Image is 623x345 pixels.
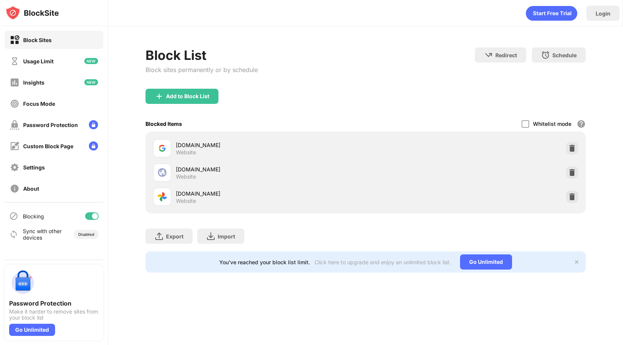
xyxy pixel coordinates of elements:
[596,10,610,17] div: Login
[23,100,55,107] div: Focus Mode
[9,230,18,239] img: sync-icon.svg
[10,56,19,66] img: time-usage-off.svg
[495,52,517,58] div: Redirect
[10,163,19,172] img: settings-off.svg
[78,232,94,237] div: Disabled
[315,259,451,265] div: Click here to upgrade and enjoy an unlimited block list.
[89,120,98,129] img: lock-menu.svg
[176,190,365,198] div: [DOMAIN_NAME]
[23,143,73,149] div: Custom Block Page
[158,168,167,177] img: favicons
[23,164,45,171] div: Settings
[23,37,52,43] div: Block Sites
[552,52,577,58] div: Schedule
[218,233,235,240] div: Import
[9,300,99,307] div: Password Protection
[23,185,39,192] div: About
[23,122,78,128] div: Password Protection
[9,269,36,296] img: push-password-protection.svg
[84,58,98,64] img: new-icon.svg
[219,259,310,265] div: You’ve reached your block list limit.
[166,93,209,99] div: Add to Block List
[460,254,512,270] div: Go Unlimited
[158,144,167,153] img: favicons
[23,213,44,220] div: Blocking
[526,6,577,21] div: animation
[145,66,258,74] div: Block sites permanently or by schedule
[145,47,258,63] div: Block List
[9,324,55,336] div: Go Unlimited
[176,173,196,180] div: Website
[23,228,62,241] div: Sync with other devices
[158,192,167,201] img: favicons
[176,141,365,149] div: [DOMAIN_NAME]
[10,78,19,87] img: insights-off.svg
[166,233,183,240] div: Export
[5,5,59,20] img: logo-blocksite.svg
[9,212,18,221] img: blocking-icon.svg
[9,309,99,321] div: Make it harder to remove sites from your block list
[10,99,19,108] img: focus-off.svg
[89,141,98,151] img: lock-menu.svg
[23,79,44,86] div: Insights
[176,149,196,156] div: Website
[145,121,182,127] div: Blocked Items
[10,184,19,193] img: about-off.svg
[176,198,196,204] div: Website
[176,165,365,173] div: [DOMAIN_NAME]
[574,259,580,265] img: x-button.svg
[533,121,571,127] div: Whitelist mode
[10,141,19,151] img: customize-block-page-off.svg
[10,120,19,130] img: password-protection-off.svg
[10,35,19,45] img: block-on.svg
[84,79,98,85] img: new-icon.svg
[23,58,54,64] div: Usage Limit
